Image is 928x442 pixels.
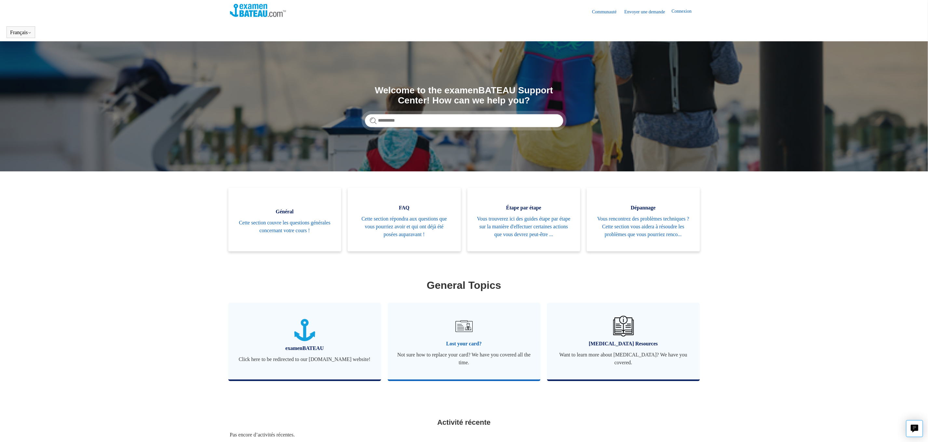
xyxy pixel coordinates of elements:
[365,114,563,127] input: Rechercher
[230,431,698,439] div: Pas encore d’activités récentes.
[228,188,342,251] a: Général Cette section couvre les questions générales concernant votre cours !
[906,420,923,437] button: Live chat
[238,344,371,352] span: examenBATEAU
[597,215,690,238] span: Vous rencontrez des problèmes techniques ? Cette section vous aidera à résoudre les problèmes que...
[672,8,698,16] a: Connexion
[230,277,698,293] h1: General Topics
[597,204,690,212] span: Dépannage
[357,215,451,238] span: Cette section répondra aux questions que vous pourriez avoir et qui ont déjà été posées auparavant !
[230,4,286,17] img: Page d’accueil du Centre d’aide Examen Bateau
[228,303,381,380] a: examenBATEAU Click here to be redirected to our [DOMAIN_NAME] website!
[348,188,461,251] a: FAQ Cette section répondra aux questions que vous pourriez avoir et qui ont déjà été posées aupar...
[547,303,700,380] a: [MEDICAL_DATA] Resources Want to learn more about [MEDICAL_DATA]? We have you covered.
[365,86,563,106] h1: Welcome to the examenBATEAU Support Center! How can we help you?
[557,351,690,367] span: Want to learn more about [MEDICAL_DATA]? We have you covered.
[388,303,541,380] a: Lost your card? Not sure how to replace your card? We have you covered all the time.
[477,204,571,212] span: Étape par étape
[397,351,531,367] span: Not sure how to replace your card? We have you covered all the time.
[587,188,700,251] a: Dépannage Vous rencontrez des problèmes techniques ? Cette section vous aidera à résoudre les pro...
[557,340,690,348] span: [MEDICAL_DATA] Resources
[613,316,634,337] img: 01JHREV2E6NG3DHE8VTG8QH796
[452,315,475,338] img: 01JRG6G4NA4NJ1BVG8MJM761YH
[357,204,451,212] span: FAQ
[230,417,698,428] h2: Activité récente
[477,215,571,238] span: Vous trouverez ici des guides étape par étape sur la manière d'effectuer certaines actions que vo...
[238,355,371,363] span: Click here to be redirected to our [DOMAIN_NAME] website!
[238,219,332,234] span: Cette section couvre les questions générales concernant votre cours !
[294,319,315,342] img: 01JTNN85WSQ5FQ6HNXPDSZ7SRA
[238,208,332,216] span: Général
[592,8,623,15] a: Communauté
[625,8,672,15] a: Envoyer une demande
[397,340,531,348] span: Lost your card?
[10,30,32,35] button: Français
[467,188,581,251] a: Étape par étape Vous trouverez ici des guides étape par étape sur la manière d'effectuer certaine...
